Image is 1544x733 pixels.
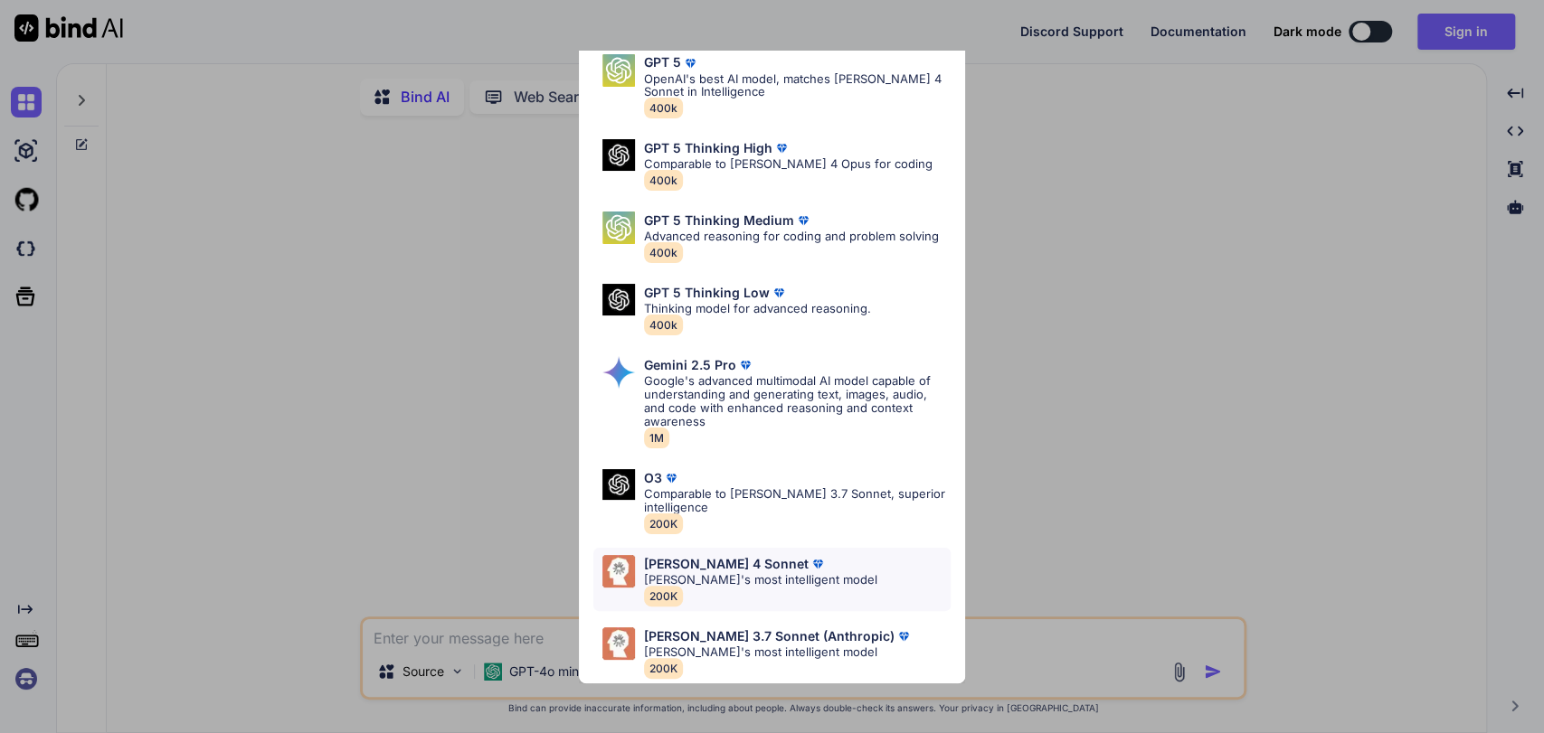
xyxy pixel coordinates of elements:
p: GPT 5 [644,55,681,70]
span: 400k [644,315,683,335]
img: premium [662,469,680,487]
span: 400k [644,98,683,118]
span: 200K [644,658,683,679]
img: Pick Models [602,356,635,389]
img: Pick Models [602,211,635,244]
p: [PERSON_NAME]'s most intelligent model [644,573,877,587]
img: premium [736,356,754,374]
p: Google's advanced multimodal AI model capable of understanding and generating text, images, audio... [644,374,951,428]
img: Pick Models [602,284,635,315]
img: Pick Models [602,469,635,501]
p: [PERSON_NAME] 4 Sonnet [644,557,809,571]
p: GPT 5 Thinking High [644,141,772,155]
img: premium [809,555,827,573]
img: premium [794,211,812,230]
span: 200K [644,513,683,534]
img: premium [681,54,699,72]
img: premium [895,627,913,645]
p: Comparable to [PERSON_NAME] 4 Opus for coding [644,157,933,171]
img: premium [772,139,791,157]
p: OpenAI's best AI model, matches [PERSON_NAME] 4 Sonnet in Intelligence [644,72,951,99]
p: [PERSON_NAME]'s most intelligent model [644,645,913,659]
p: Gemini 2.5 Pro [644,358,736,372]
span: 1M [644,428,669,448]
span: 200K [644,586,683,606]
p: Advanced reasoning for coding and problem solving [644,230,939,243]
p: Thinking model for advanced reasoning. [644,302,871,315]
span: 400k [644,242,683,263]
img: Pick Models [602,555,635,587]
p: O3 [644,471,662,485]
p: GPT 5 Thinking Medium [644,213,794,228]
p: GPT 5 Thinking Low [644,286,770,300]
img: Pick Models [602,139,635,171]
img: Pick Models [602,627,635,660]
img: Pick Models [602,54,635,87]
img: premium [770,284,788,302]
span: 400k [644,170,683,191]
p: [PERSON_NAME] 3.7 Sonnet (Anthropic) [644,629,895,644]
p: Comparable to [PERSON_NAME] 3.7 Sonnet, superior intelligence [644,487,951,514]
